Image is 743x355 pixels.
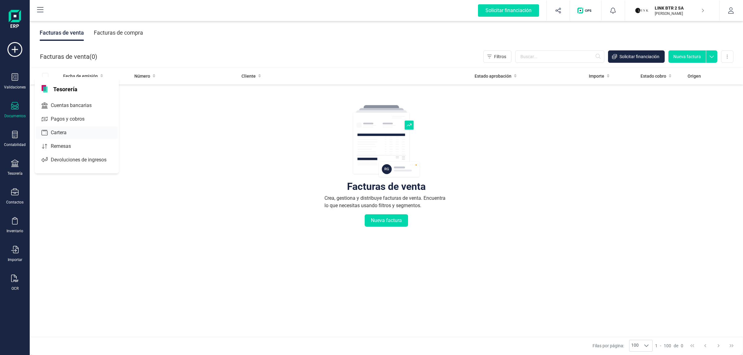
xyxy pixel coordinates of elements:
button: Solicitar financiación [471,1,546,20]
p: [PERSON_NAME] [655,11,704,16]
span: Estado aprobación [475,73,511,79]
p: LINK BTR 2 SA [655,5,704,11]
div: Crea, gestiona y distribuye facturas de venta. Encuentra lo que necesitas usando filtros y segmen... [324,195,448,209]
button: LILINK BTR 2 SA[PERSON_NAME] [632,1,712,20]
button: Nueva factura [668,50,706,63]
span: de [674,343,678,349]
div: Filas por página: [593,340,653,352]
span: 1 [655,343,658,349]
button: Previous Page [699,340,711,352]
span: 100 [629,340,641,351]
button: Nueva factura [365,214,408,227]
button: Solicitar financiación [608,50,665,63]
div: Importar [8,257,22,262]
div: - [655,343,683,349]
div: Solicitar financiación [478,4,539,17]
div: Facturas de compra [94,25,143,41]
button: Next Page [713,340,724,352]
div: Facturas de venta ( ) [40,50,97,63]
div: Documentos [4,113,26,118]
button: Logo de OPS [574,1,597,20]
img: LI [635,4,649,17]
div: Contabilidad [4,142,26,147]
span: Número [134,73,150,79]
span: 100 [664,343,671,349]
img: Logo de OPS [577,7,594,14]
span: Tesorería [50,85,81,92]
span: Cartera [48,129,78,136]
span: 0 [92,52,95,61]
span: Filtros [494,53,506,60]
span: 0 [681,343,683,349]
div: Facturas de venta [347,183,426,190]
img: Logo Finanedi [9,10,21,30]
button: Last Page [726,340,737,352]
div: Validaciones [4,85,26,90]
span: Cliente [241,73,256,79]
button: Filtros [483,50,511,63]
span: Importe [589,73,604,79]
div: Tesorería [7,171,23,176]
span: Origen [688,73,701,79]
div: OCR [11,286,19,291]
span: Devoluciones de ingresos [48,156,118,164]
button: First Page [686,340,698,352]
span: Pagos y cobros [48,115,96,123]
img: img-empty-table.svg [352,104,420,178]
span: Cuentas bancarias [48,102,103,109]
span: Fecha de emisión [63,73,98,79]
input: Buscar... [515,50,604,63]
span: Remesas [48,143,82,150]
div: Facturas de venta [40,25,84,41]
div: Inventario [7,229,23,233]
span: Estado cobro [641,73,666,79]
span: Solicitar financiación [619,53,659,60]
div: Contactos [6,200,24,205]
